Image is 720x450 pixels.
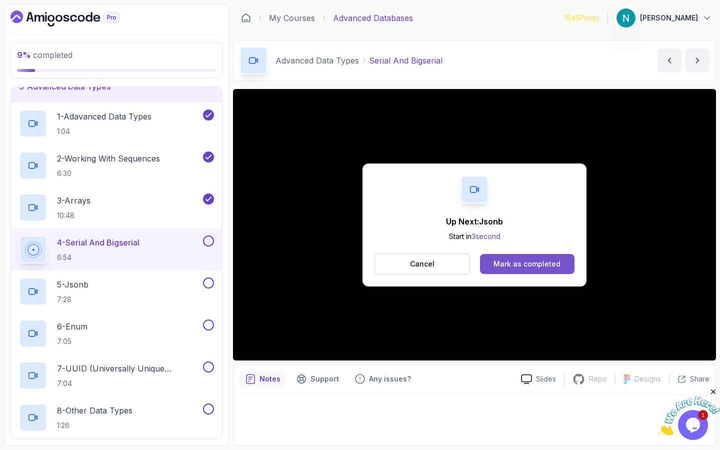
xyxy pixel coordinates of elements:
p: Serial And Bigserial [369,54,442,66]
button: Support button [290,371,345,387]
button: 4-Serial And Bigserial6:54 [19,235,214,263]
p: 1:04 [57,126,151,136]
p: Start in [446,231,503,241]
p: 7 - UUID (Universally Unique Identifier) [57,362,201,374]
span: 9 % [17,50,31,60]
button: 7-UUID (Universally Unique Identifier)7:04 [19,361,214,389]
button: Mark as completed [480,254,574,274]
p: 6:30 [57,168,160,178]
p: 1545 Points [564,13,599,23]
button: 1-Adavanced Data Types1:04 [19,109,214,137]
div: Mark as completed [493,259,560,269]
p: 7:28 [57,294,88,304]
span: completed [17,50,72,60]
p: Designs [634,374,661,384]
p: 2 - Working With Sequences [57,152,160,164]
button: Cancel [374,253,470,274]
p: 5 - Jsonb [57,278,88,290]
p: 1 - Adavanced Data Types [57,110,151,122]
button: Share [669,374,709,384]
p: Slides [536,374,556,384]
p: 7:05 [57,336,87,346]
button: 6-Enum7:05 [19,319,214,347]
iframe: chat widget [658,387,720,435]
button: Feedback button [349,371,417,387]
p: Advanced Databases [333,12,413,24]
button: user profile image[PERSON_NAME] [616,8,712,28]
p: 6 - Enum [57,320,87,332]
button: 3-Arrays10:48 [19,193,214,221]
iframe: 4 - SERIAL and BIGSERIAL [233,89,716,360]
a: Dashboard [241,13,251,23]
span: 3 second [471,232,500,240]
p: Share [690,374,709,384]
p: 7:04 [57,378,201,388]
a: My Courses [269,12,315,24]
p: 6:54 [57,252,139,262]
button: 5-Jsonb7:28 [19,277,214,305]
p: Any issues? [369,374,411,384]
p: Advanced Data Types [275,54,359,66]
a: Slides [513,374,564,384]
p: 1:26 [57,420,132,430]
p: Cancel [410,259,434,269]
p: Notes [259,374,280,384]
img: user profile image [616,8,635,27]
button: 8-Other Data Types1:26 [19,403,214,431]
p: [PERSON_NAME] [640,13,698,23]
p: Support [310,374,339,384]
button: notes button [239,371,286,387]
p: 10:48 [57,210,90,220]
button: 2-Working With Sequences6:30 [19,151,214,179]
p: 8 - Other Data Types [57,404,132,416]
button: next content [685,48,709,72]
a: Dashboard [10,10,142,26]
p: Up Next: Jsonb [446,215,503,227]
p: Repo [589,374,607,384]
p: 3 - Arrays [57,194,90,206]
button: previous content [657,48,681,72]
p: 4 - Serial And Bigserial [57,236,139,248]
